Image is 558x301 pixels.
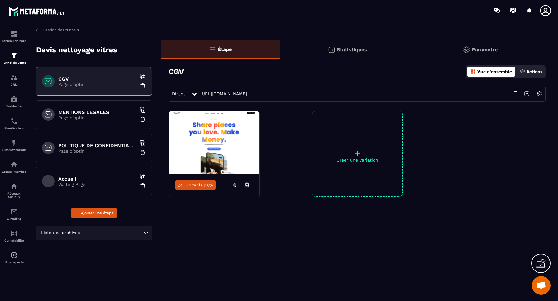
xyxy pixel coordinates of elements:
img: trash [140,116,146,122]
input: Search for option [81,229,142,236]
img: social-network [10,183,18,190]
p: + [312,149,402,158]
img: automations [10,96,18,103]
p: Tunnel de vente [2,61,26,64]
img: arrow [36,27,41,33]
img: bars-o.4a397970.svg [209,46,216,53]
p: Page d'optin [58,148,136,153]
p: Webinaire [2,105,26,108]
p: Devis nettoyage vitres [36,44,117,56]
span: Liste des archives [40,229,81,236]
img: email [10,208,18,215]
p: Automatisations [2,148,26,152]
a: social-networksocial-networkRéseaux Sociaux [2,178,26,203]
p: Comptabilité [2,239,26,242]
p: Vue d'ensemble [477,69,512,74]
img: actions.d6e523a2.png [520,69,525,74]
img: dashboard-orange.40269519.svg [470,69,476,74]
h6: POLITIQUE DE CONFIDENTIALITE [58,143,136,148]
p: CRM [2,83,26,86]
img: automations [10,161,18,168]
img: accountant [10,230,18,237]
a: automationsautomationsEspace membre [2,156,26,178]
img: arrow-next.bcc2205e.svg [521,88,533,100]
p: Paramètre [472,47,498,53]
p: Page d'optin [58,115,136,120]
a: formationformationTunnel de vente [2,47,26,69]
h6: CGV [58,76,136,82]
p: Tableau de bord [2,39,26,43]
img: stats.20deebd0.svg [328,46,335,54]
img: setting-w.858f3a88.svg [533,88,545,100]
img: formation [10,52,18,59]
span: Direct [172,91,185,96]
img: formation [10,74,18,81]
a: Éditer la page [175,180,216,190]
a: automationsautomationsWebinaire [2,91,26,113]
h6: MENTIONS LEGALES [58,109,136,115]
button: Ajouter une étape [71,208,117,218]
img: image [169,111,259,174]
p: Actions [527,69,542,74]
img: automations [10,252,18,259]
img: automations [10,139,18,147]
a: Ouvrir le chat [532,276,551,295]
p: Waiting Page [58,182,136,187]
a: emailemailE-mailing [2,203,26,225]
p: IA prospects [2,261,26,264]
h3: CGV [169,67,184,76]
a: [URL][DOMAIN_NAME] [200,91,247,96]
p: E-mailing [2,217,26,220]
img: scheduler [10,117,18,125]
h6: Accueil [58,176,136,182]
img: trash [140,149,146,156]
p: Statistiques [337,47,367,53]
a: accountantaccountantComptabilité [2,225,26,247]
span: Éditer la page [186,183,213,187]
p: Espace membre [2,170,26,173]
img: logo [9,6,65,17]
div: Search for option [36,226,152,240]
a: automationsautomationsAutomatisations [2,134,26,156]
img: trash [140,83,146,89]
p: Créer une variation [312,158,402,162]
img: setting-gr.5f69749f.svg [463,46,470,54]
a: formationformationTableau de bord [2,26,26,47]
p: Planificateur [2,126,26,130]
p: Page d'optin [58,82,136,87]
a: schedulerschedulerPlanificateur [2,113,26,134]
span: Ajouter une étape [81,210,114,216]
img: trash [140,183,146,189]
a: Gestion des tunnels [36,27,79,33]
p: Réseaux Sociaux [2,192,26,199]
img: formation [10,30,18,38]
a: formationformationCRM [2,69,26,91]
p: Étape [218,46,232,52]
